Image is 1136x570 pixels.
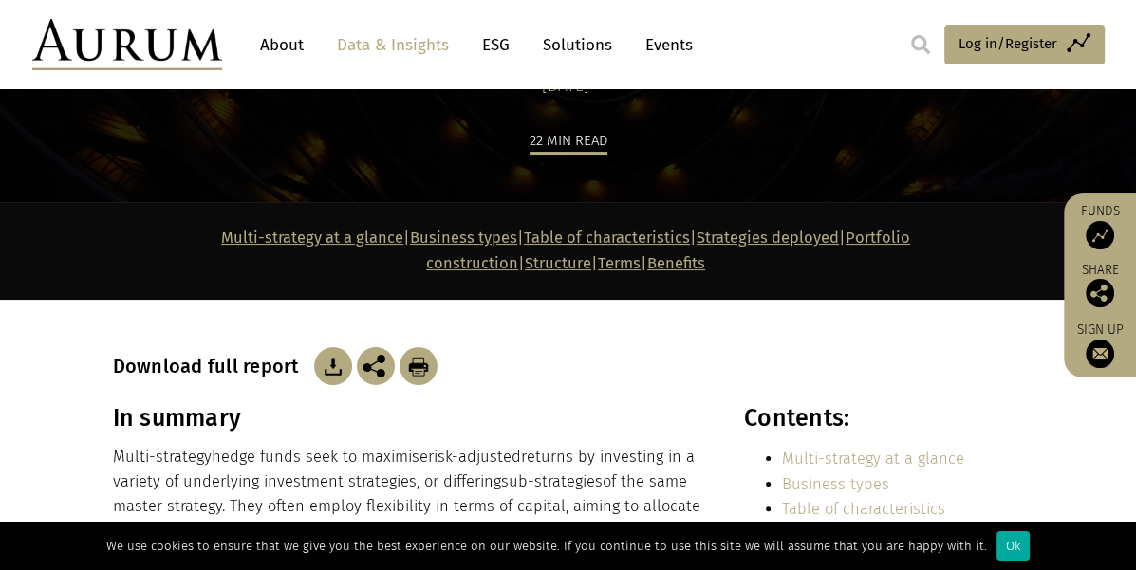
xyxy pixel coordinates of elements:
[314,347,352,385] img: Download Article
[1086,221,1114,249] img: Access Funds
[1073,264,1127,307] div: Share
[400,347,438,385] img: Download Article
[410,229,517,247] a: Business types
[251,28,313,63] a: About
[647,254,705,272] a: Benefits
[744,404,1018,432] h3: Contents:
[221,229,403,247] a: Multi-strategy at a glance
[1073,203,1127,249] a: Funds
[357,347,395,385] img: Share this post
[533,28,622,63] a: Solutions
[327,28,458,63] a: Data & Insights
[113,355,309,377] h3: Download full report
[530,129,607,155] div: 22 min read
[525,254,591,272] a: Structure
[944,25,1105,64] a: Log in/Register
[473,28,519,63] a: ESG
[113,448,212,466] span: Multi-strategy
[782,500,945,518] a: Table of characteristics
[598,254,641,272] a: Terms
[221,229,910,271] strong: | | | | | |
[959,32,1057,55] span: Log in/Register
[1086,279,1114,307] img: Share this post
[911,35,930,54] img: search.svg
[782,450,964,468] a: Multi-strategy at a glance
[501,472,603,490] span: sub-strategies
[641,254,647,272] strong: |
[996,531,1030,561] div: Ok
[428,448,521,466] span: risk-adjusted
[32,19,222,70] img: Aurum
[113,404,703,432] h3: In summary
[697,229,839,247] a: Strategies deployed
[1073,322,1127,368] a: Sign up
[636,28,693,63] a: Events
[524,229,690,247] a: Table of characteristics
[1086,340,1114,368] img: Sign up to our newsletter
[782,475,889,493] a: Business types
